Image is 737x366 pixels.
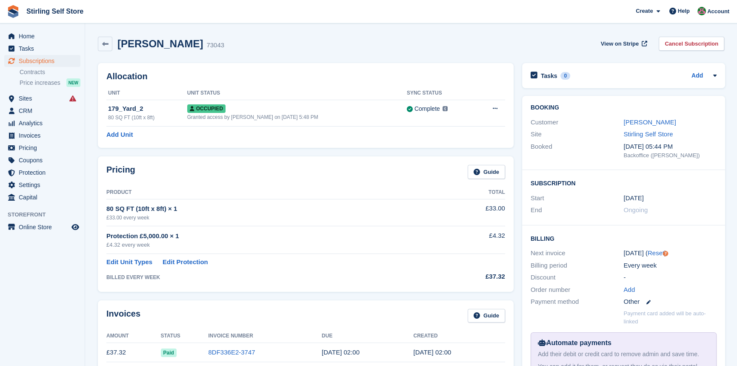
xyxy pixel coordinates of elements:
[531,285,624,295] div: Order number
[106,309,140,323] h2: Invoices
[19,30,70,42] span: Home
[691,71,703,81] a: Add
[106,241,441,249] div: £4.32 every week
[560,72,570,80] div: 0
[601,40,639,48] span: View on Stripe
[623,118,676,126] a: [PERSON_NAME]
[531,130,624,139] div: Site
[4,117,80,129] a: menu
[623,151,717,160] div: Backoffice ([PERSON_NAME])
[407,86,475,100] th: Sync Status
[163,257,208,267] a: Edit Protection
[206,40,224,50] div: 73043
[4,55,80,67] a: menu
[106,231,441,241] div: Protection £5,000.00 × 1
[106,214,441,222] div: £33.00 every week
[597,37,649,51] a: View on Stripe
[4,154,80,166] a: menu
[623,309,717,326] p: Payment card added will be auto-linked
[8,210,85,219] span: Storefront
[23,4,87,18] a: Stirling Self Store
[623,261,717,271] div: Every week
[441,199,505,226] td: £33.00
[117,38,203,49] h2: [PERSON_NAME]
[541,72,557,80] h2: Tasks
[623,206,648,213] span: Ongoing
[106,204,441,214] div: 80 SQ FT (10ft x 8ft) × 1
[4,92,80,104] a: menu
[531,142,624,160] div: Booked
[19,191,70,203] span: Capital
[531,179,717,187] h2: Subscription
[4,167,80,179] a: menu
[19,105,70,117] span: CRM
[7,5,20,18] img: stora-icon-8386f47178a22dfd0bd8f6a31ec36ba5ce8667c1dd55bd0f319d3a0aa187defe.svg
[468,309,505,323] a: Guide
[4,130,80,141] a: menu
[4,43,80,55] a: menu
[106,329,161,343] th: Amount
[648,249,664,256] a: Reset
[531,248,624,258] div: Next invoice
[531,104,717,111] h2: Booking
[19,179,70,191] span: Settings
[20,79,60,87] span: Price increases
[106,274,441,281] div: BILLED EVERY WEEK
[659,37,724,51] a: Cancel Subscription
[106,130,133,140] a: Add Unit
[441,272,505,282] div: £37.32
[106,165,135,179] h2: Pricing
[414,104,440,113] div: Complete
[19,167,70,179] span: Protection
[636,7,653,15] span: Create
[531,193,624,203] div: Start
[4,142,80,154] a: menu
[20,78,80,87] a: Price increases NEW
[19,117,70,129] span: Analytics
[69,95,76,102] i: Smart entry sync failures have occurred
[19,92,70,104] span: Sites
[441,186,505,199] th: Total
[19,154,70,166] span: Coupons
[106,257,152,267] a: Edit Unit Types
[187,86,407,100] th: Unit Status
[707,7,729,16] span: Account
[623,142,717,152] div: [DATE] 05:44 PM
[108,104,187,114] div: 179_Yard_2
[4,179,80,191] a: menu
[623,248,717,258] div: [DATE] ( )
[697,7,706,15] img: Lucy
[19,221,70,233] span: Online Store
[19,130,70,141] span: Invoices
[531,205,624,215] div: End
[531,118,624,127] div: Customer
[19,43,70,55] span: Tasks
[413,349,451,356] time: 2025-08-29 01:00:57 UTC
[531,273,624,282] div: Discount
[468,165,505,179] a: Guide
[161,329,209,343] th: Status
[413,329,505,343] th: Created
[106,86,187,100] th: Unit
[623,297,717,307] div: Other
[678,7,690,15] span: Help
[538,338,709,348] div: Automate payments
[538,350,709,359] div: Add their debit or credit card to remove admin and save time.
[662,250,669,257] div: Tooltip anchor
[106,343,161,362] td: £37.32
[531,297,624,307] div: Payment method
[106,186,441,199] th: Product
[623,285,635,295] a: Add
[187,113,407,121] div: Granted access by [PERSON_NAME] on [DATE] 5:48 PM
[208,349,255,356] a: 8DF336E2-3747
[531,234,717,242] h2: Billing
[19,55,70,67] span: Subscriptions
[4,191,80,203] a: menu
[623,273,717,282] div: -
[19,142,70,154] span: Pricing
[4,221,80,233] a: menu
[441,226,505,254] td: £4.32
[322,349,360,356] time: 2025-08-30 01:00:00 UTC
[531,261,624,271] div: Billing period
[443,106,448,111] img: icon-info-grey-7440780725fd019a000dd9b08b2336e03edf1995a4989e88bcd33f0948082b44.svg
